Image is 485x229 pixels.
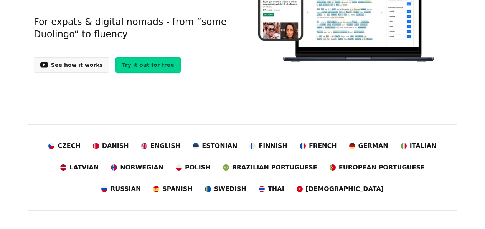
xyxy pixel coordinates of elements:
span: Polish [185,163,210,172]
span: Estonian [202,141,237,151]
a: Latvian [60,163,99,172]
a: Polish [176,163,210,172]
a: French [300,141,337,151]
a: Brazilian Portuguese [223,163,317,172]
a: German [349,141,388,151]
span: [DEMOGRAPHIC_DATA] [306,184,384,194]
span: Spanish [162,184,192,194]
a: Czech [48,141,80,151]
span: French [309,141,337,151]
span: Swedish [214,184,246,194]
span: Danish [102,141,129,151]
a: Swedish [205,184,246,194]
a: Danish [93,141,129,151]
span: Brazilian Portuguese [232,163,317,172]
a: [DEMOGRAPHIC_DATA] [297,184,384,194]
a: Italian [401,141,437,151]
a: English [141,141,181,151]
span: Finnish [259,141,287,151]
span: Russian [111,184,141,194]
a: Finnish [249,141,287,151]
a: Try it out for free [115,57,181,73]
a: European Portuguese [330,163,425,172]
a: Estonian [193,141,237,151]
a: See how it works [34,57,109,73]
span: Norwegian [120,163,163,172]
span: Thai [268,184,284,194]
a: Norwegian [111,163,163,172]
span: Italian [410,141,437,151]
span: European Portuguese [339,163,425,172]
a: Russian [101,184,141,194]
a: Spanish [153,184,192,194]
span: German [358,141,388,151]
span: Czech [58,141,80,151]
span: English [150,141,181,151]
a: Thai [259,184,284,194]
span: Latvian [69,163,99,172]
h3: For expats & digital nomads - from “some Duolingo“ to fluency [34,7,231,50]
